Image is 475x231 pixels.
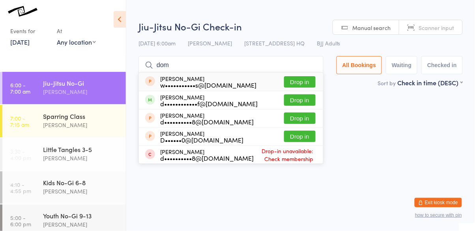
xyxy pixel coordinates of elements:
[10,82,30,94] time: 6:00 - 7:00 am
[138,20,463,33] h2: Jiu-Jitsu No-Gi Check-in
[353,24,391,32] span: Manual search
[43,87,119,96] div: [PERSON_NAME]
[421,56,463,74] button: Checked in
[378,79,396,87] label: Sort by
[2,171,126,204] a: 4:10 -4:55 pmKids No-Gi 6-8[PERSON_NAME]
[160,118,254,125] div: d••••••••••8@[DOMAIN_NAME]
[337,56,382,74] button: All Bookings
[43,79,119,87] div: Jiu-Jitsu No-Gi
[419,24,454,32] span: Scanner input
[254,145,316,165] span: Drop-in unavailable: Check membership
[10,24,49,38] div: Events for
[160,148,254,161] div: [PERSON_NAME]
[10,214,31,227] time: 5:00 - 6:00 pm
[43,112,119,120] div: Sparring Class
[43,220,119,229] div: [PERSON_NAME]
[43,120,119,130] div: [PERSON_NAME]
[160,137,243,143] div: D••••••0@[DOMAIN_NAME]
[43,154,119,163] div: [PERSON_NAME]
[8,6,37,17] img: Knots Jiu-Jitsu
[398,78,463,87] div: Check in time (DESC)
[43,187,119,196] div: [PERSON_NAME]
[57,24,96,38] div: At
[2,72,126,104] a: 6:00 -7:00 amJiu-Jitsu No-Gi[PERSON_NAME]
[415,212,462,218] button: how to secure with pin
[43,145,119,154] div: Little Tangles 3-5
[160,82,256,88] div: w•••••••••••s@[DOMAIN_NAME]
[138,39,176,47] span: [DATE] 6:00am
[284,76,316,88] button: Drop in
[43,211,119,220] div: Youth No-Gi 9-13
[10,38,30,46] a: [DATE]
[244,39,305,47] span: [STREET_ADDRESS] HQ
[284,113,316,124] button: Drop in
[2,105,126,137] a: 7:00 -7:15 amSparring Class[PERSON_NAME]
[284,131,316,142] button: Drop in
[160,100,258,107] div: d••••••••••••f@[DOMAIN_NAME]
[57,38,96,46] div: Any location
[284,94,316,106] button: Drop in
[138,56,324,74] input: Search
[317,39,340,47] span: BJJ Adults
[43,178,119,187] div: Kids No-Gi 6-8
[10,148,31,161] time: 3:30 - 4:00 pm
[188,39,232,47] span: [PERSON_NAME]
[415,198,462,207] button: Exit kiosk mode
[160,94,258,107] div: [PERSON_NAME]
[10,115,29,128] time: 7:00 - 7:15 am
[10,181,31,194] time: 4:10 - 4:55 pm
[160,130,243,143] div: [PERSON_NAME]
[386,56,417,74] button: Waiting
[160,112,254,125] div: [PERSON_NAME]
[2,138,126,171] a: 3:30 -4:00 pmLittle Tangles 3-5[PERSON_NAME]
[160,75,256,88] div: [PERSON_NAME]
[160,155,254,161] div: d••••••••••8@[DOMAIN_NAME]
